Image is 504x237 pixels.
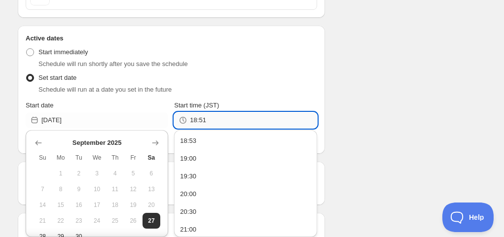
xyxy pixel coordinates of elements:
[26,102,53,109] span: Start date
[128,201,139,209] span: 19
[92,185,102,193] span: 10
[110,217,120,225] span: 25
[106,197,124,213] button: Thursday September 18 2025
[34,150,52,166] th: Sunday
[92,169,102,177] span: 3
[92,201,102,209] span: 17
[442,203,494,232] iframe: Help Scout Beacon - Open
[38,60,188,68] span: Schedule will run shortly after you save the schedule
[110,185,120,193] span: 11
[180,171,196,181] div: 19:30
[143,181,161,197] button: Saturday September 13 2025
[128,169,139,177] span: 5
[74,217,84,225] span: 23
[38,48,88,56] span: Start immediately
[74,185,84,193] span: 9
[52,166,70,181] button: Monday September 1 2025
[146,154,157,162] span: Sa
[180,225,196,235] div: 21:00
[26,34,317,43] h2: Active dates
[92,154,102,162] span: We
[110,169,120,177] span: 4
[52,181,70,197] button: Monday September 8 2025
[56,217,66,225] span: 22
[180,136,196,146] div: 18:53
[52,197,70,213] button: Monday September 15 2025
[143,213,161,229] button: Today Saturday September 27 2025
[56,169,66,177] span: 1
[146,217,157,225] span: 27
[56,201,66,209] span: 15
[124,197,143,213] button: Friday September 19 2025
[32,136,45,150] button: Show previous month, August 2025
[37,201,48,209] span: 14
[26,221,317,231] h2: Tags
[88,181,106,197] button: Wednesday September 10 2025
[177,186,314,202] button: 20:00
[177,151,314,167] button: 19:00
[56,185,66,193] span: 8
[70,213,88,229] button: Tuesday September 23 2025
[143,197,161,213] button: Saturday September 20 2025
[74,169,84,177] span: 2
[124,213,143,229] button: Friday September 26 2025
[34,213,52,229] button: Sunday September 21 2025
[88,213,106,229] button: Wednesday September 24 2025
[70,181,88,197] button: Tuesday September 9 2025
[70,166,88,181] button: Tuesday September 2 2025
[180,207,196,217] div: 20:30
[88,166,106,181] button: Wednesday September 3 2025
[34,181,52,197] button: Sunday September 7 2025
[143,166,161,181] button: Saturday September 6 2025
[92,217,102,225] span: 24
[110,201,120,209] span: 18
[124,166,143,181] button: Friday September 5 2025
[106,213,124,229] button: Thursday September 25 2025
[106,181,124,197] button: Thursday September 11 2025
[177,204,314,220] button: 20:30
[143,150,161,166] th: Saturday
[110,154,120,162] span: Th
[52,150,70,166] th: Monday
[34,197,52,213] button: Sunday September 14 2025
[174,102,219,109] span: Start time (JST)
[70,150,88,166] th: Tuesday
[177,169,314,184] button: 19:30
[37,185,48,193] span: 7
[106,166,124,181] button: Thursday September 4 2025
[88,197,106,213] button: Wednesday September 17 2025
[37,217,48,225] span: 21
[70,197,88,213] button: Tuesday September 16 2025
[38,86,172,93] span: Schedule will run at a date you set in the future
[56,154,66,162] span: Mo
[26,169,317,179] h2: Repeating
[124,181,143,197] button: Friday September 12 2025
[148,136,162,150] button: Show next month, October 2025
[37,154,48,162] span: Su
[52,213,70,229] button: Monday September 22 2025
[180,154,196,164] div: 19:00
[74,201,84,209] span: 16
[88,150,106,166] th: Wednesday
[128,217,139,225] span: 26
[74,154,84,162] span: Tu
[146,185,157,193] span: 13
[177,133,314,149] button: 18:53
[124,150,143,166] th: Friday
[128,185,139,193] span: 12
[38,74,76,81] span: Set start date
[146,201,157,209] span: 20
[106,150,124,166] th: Thursday
[128,154,139,162] span: Fr
[180,189,196,199] div: 20:00
[146,169,157,177] span: 6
